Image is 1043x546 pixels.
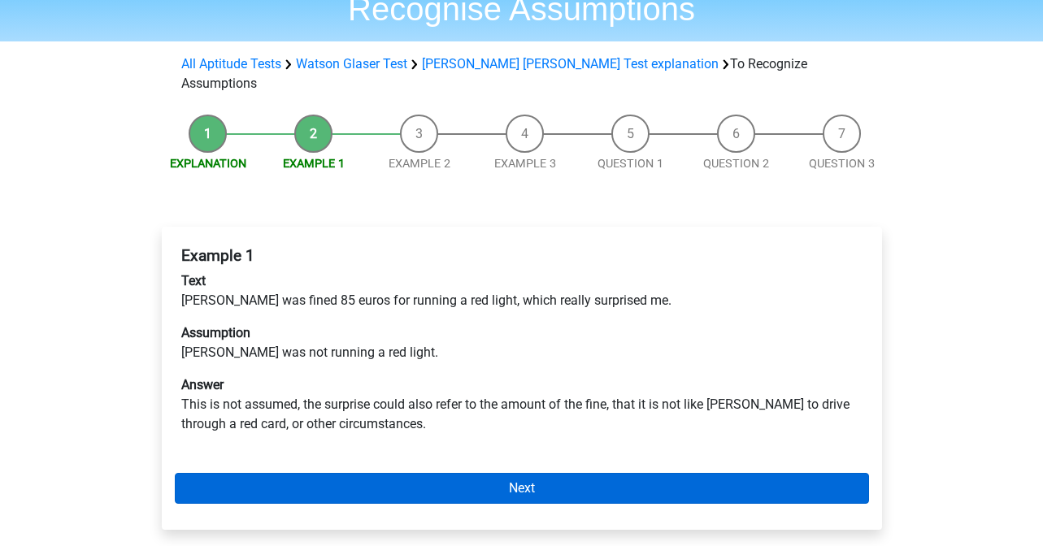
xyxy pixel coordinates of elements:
[170,157,246,171] a: Explanation
[389,157,450,171] a: Example 2
[181,246,254,265] b: Example 1
[181,271,863,310] p: [PERSON_NAME] was fined 85 euros for running a red light, which really surprised me.
[598,157,663,171] a: Question 1
[809,157,875,171] a: Question 3
[296,56,407,71] a: Watson Glaser Test
[703,157,769,171] a: Question 2
[181,375,863,434] p: This is not assumed, the surprise could also refer to the amount of the fine, that it is not like...
[181,273,206,288] b: Text
[175,54,869,93] div: To Recognize Assumptions
[181,56,281,71] a: All Aptitude Tests
[181,377,224,392] b: Answer
[422,56,719,71] a: [PERSON_NAME] [PERSON_NAME] Test explanation
[283,157,345,171] a: Example 1
[181,325,250,340] b: Assumption
[175,473,869,504] a: Next
[494,157,556,171] a: Example 3
[181,323,863,362] p: [PERSON_NAME] was not running a red light.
